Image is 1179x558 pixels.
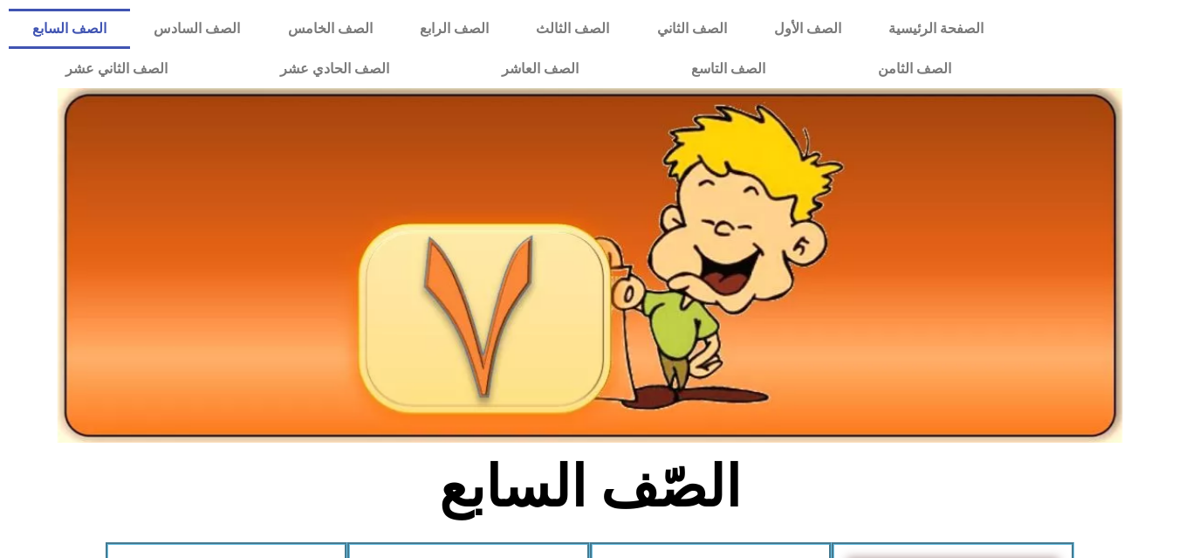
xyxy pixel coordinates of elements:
[445,49,634,89] a: الصف العاشر
[301,453,878,521] h2: الصّف السابع
[396,9,512,49] a: الصف الرابع
[264,9,396,49] a: الصف الخامس
[865,9,1007,49] a: الصفحة الرئيسية
[751,9,865,49] a: الصف الأول
[9,9,130,49] a: الصف السابع
[512,9,633,49] a: الصف الثالث
[634,49,821,89] a: الصف التاسع
[634,9,751,49] a: الصف الثاني
[9,49,223,89] a: الصف الثاني عشر
[130,9,264,49] a: الصف السادس
[821,49,1007,89] a: الصف الثامن
[223,49,445,89] a: الصف الحادي عشر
